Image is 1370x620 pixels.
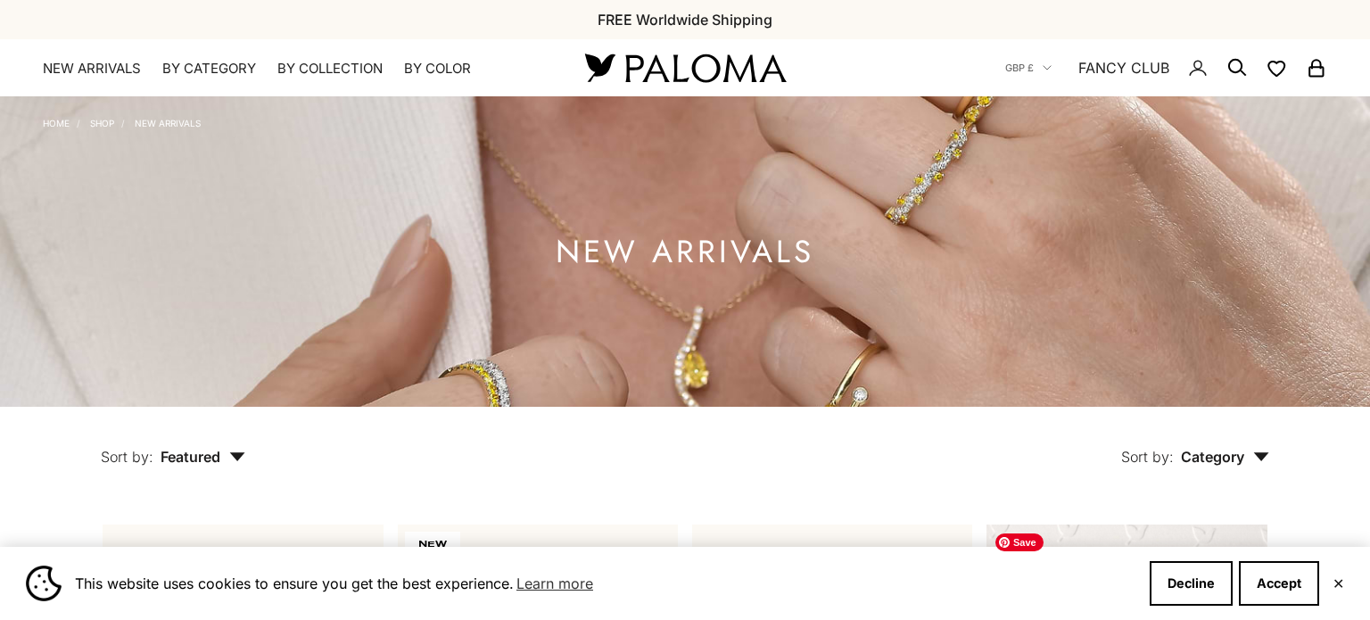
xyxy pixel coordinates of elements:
[135,118,201,128] a: NEW ARRIVALS
[1078,56,1169,79] a: FANCY CLUB
[43,114,201,128] nav: Breadcrumb
[1080,407,1310,482] button: Sort by: Category
[43,60,542,78] nav: Primary navigation
[995,533,1044,551] span: Save
[60,407,286,482] button: Sort by: Featured
[1181,448,1269,466] span: Category
[43,60,141,78] a: NEW ARRIVALS
[26,566,62,601] img: Cookie banner
[277,60,383,78] summary: By Collection
[556,241,814,263] h1: NEW ARRIVALS
[101,448,153,466] span: Sort by:
[161,448,245,466] span: Featured
[1239,561,1319,606] button: Accept
[514,570,596,597] a: Learn more
[1005,39,1327,96] nav: Secondary navigation
[1005,60,1034,76] span: GBP £
[43,118,70,128] a: Home
[405,532,460,557] span: NEW
[1005,60,1052,76] button: GBP £
[598,8,772,31] p: FREE Worldwide Shipping
[1121,448,1174,466] span: Sort by:
[90,118,114,128] a: Shop
[75,570,1135,597] span: This website uses cookies to ensure you get the best experience.
[162,60,256,78] summary: By Category
[404,60,471,78] summary: By Color
[1333,578,1344,589] button: Close
[1150,561,1233,606] button: Decline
